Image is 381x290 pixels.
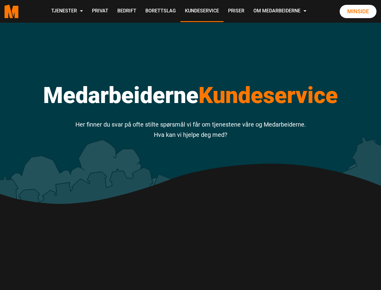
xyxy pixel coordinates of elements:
a: Kundeservice [180,1,224,22]
a: Tjenester [47,1,87,22]
span: Kundeservice [198,82,338,108]
a: Om Medarbeiderne [249,1,311,22]
a: Minside [340,5,376,18]
p: Her finner du svar på ofte stilte spørsmål vi får om tjenestene våre og Medarbeiderne. Hva kan vi... [10,119,372,140]
a: Privat [87,1,113,22]
a: Bedrift [113,1,141,22]
a: Priser [224,1,249,22]
h1: Medarbeiderne [10,82,372,109]
a: Borettslag [141,1,180,22]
